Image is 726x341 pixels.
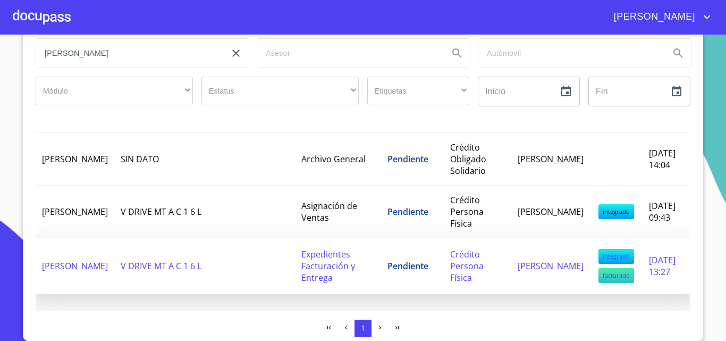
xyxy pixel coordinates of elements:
input: search [478,39,661,68]
button: Search [665,40,691,66]
span: [PERSON_NAME] [518,153,584,165]
span: integrado [598,249,634,264]
span: [PERSON_NAME] [42,153,108,165]
span: [PERSON_NAME] [606,9,700,26]
div: ​ [367,77,469,105]
button: clear input [223,40,249,66]
span: Pendiente [387,260,428,272]
span: [DATE] 13:27 [649,254,676,278]
span: [PERSON_NAME] [42,260,108,272]
span: [PERSON_NAME] [518,260,584,272]
span: 1 [361,324,365,332]
div: ​ [36,77,193,105]
span: Pendiente [387,206,428,218]
span: [PERSON_NAME] [518,206,584,218]
span: integrado [598,204,634,219]
span: [DATE] 09:43 [649,200,676,223]
span: SIN DATO [121,153,159,165]
button: 1 [354,320,372,337]
input: search [257,39,440,68]
span: V DRIVE MT A C 1 6 L [121,260,201,272]
span: [PERSON_NAME] [42,206,108,218]
span: Crédito Persona Física [450,248,484,284]
button: Search [444,40,470,66]
input: search [36,39,219,68]
div: ​ [201,77,359,105]
span: Expedientes Facturación y Entrega [301,248,355,284]
span: Crédito Persona Física [450,194,484,229]
span: facturado [598,268,634,283]
button: account of current user [606,9,713,26]
span: [DATE] 14:04 [649,147,676,171]
span: Asignación de Ventas [301,200,357,223]
span: Archivo General [301,153,366,165]
span: Crédito Obligado Solidario [450,142,486,177]
span: Pendiente [387,153,428,165]
span: V DRIVE MT A C 1 6 L [121,206,201,218]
